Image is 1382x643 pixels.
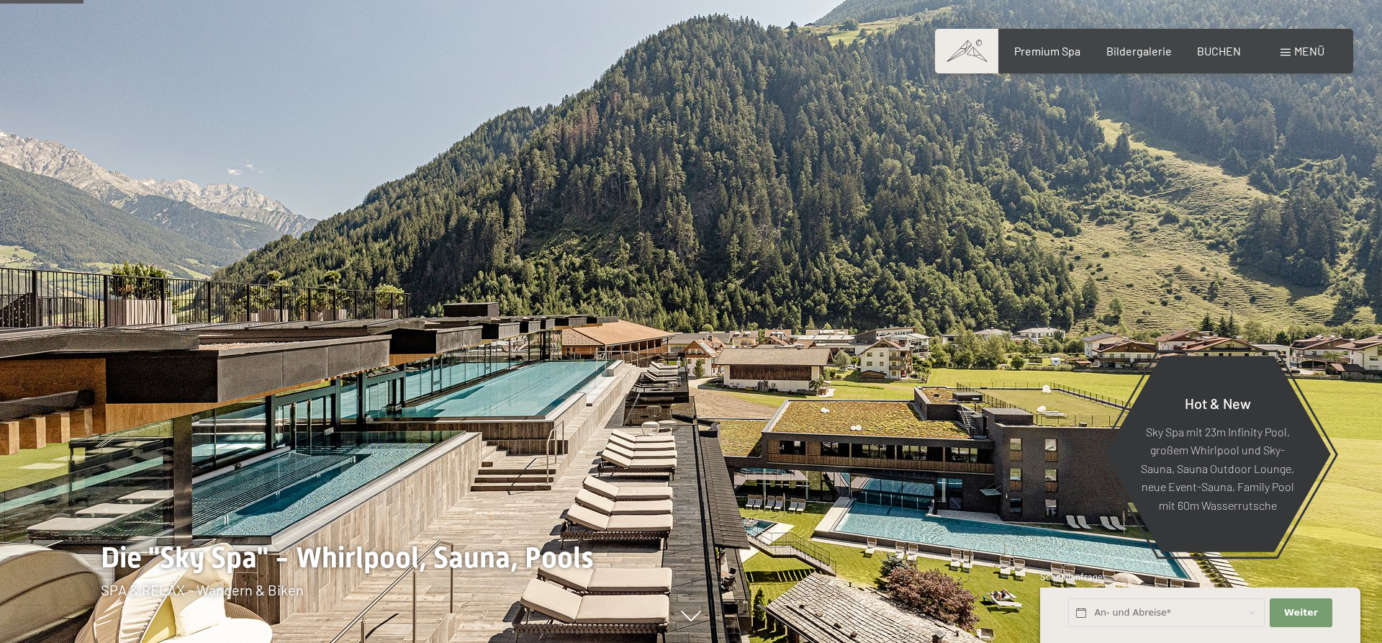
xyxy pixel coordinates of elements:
[1106,44,1172,58] a: Bildergalerie
[1103,355,1332,553] a: Hot & New Sky Spa mit 23m Infinity Pool, großem Whirlpool und Sky-Sauna, Sauna Outdoor Lounge, ne...
[1197,44,1241,58] a: BUCHEN
[1139,422,1296,514] p: Sky Spa mit 23m Infinity Pool, großem Whirlpool und Sky-Sauna, Sauna Outdoor Lounge, neue Event-S...
[1185,394,1251,411] span: Hot & New
[1014,44,1080,58] a: Premium Spa
[1270,598,1332,628] button: Weiter
[1040,571,1103,583] span: Schnellanfrage
[1284,606,1318,619] span: Weiter
[1294,44,1324,58] span: Menü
